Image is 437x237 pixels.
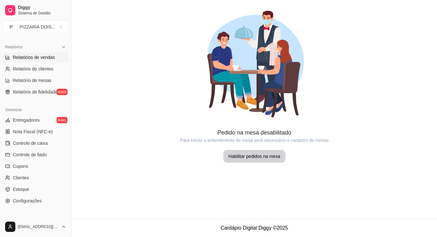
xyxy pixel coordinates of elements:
[3,173,69,183] a: Clientes
[13,89,57,95] span: Relatório de fidelidade
[18,224,59,229] span: [EMAIL_ADDRESS][DOMAIN_NAME]
[72,137,437,143] article: Para iniciar o antendimento de mesa será necessário o cadastro de mesas
[3,52,69,62] a: Relatórios de vendas
[20,24,55,30] div: PIZZARIA DOIS ...
[13,117,40,123] span: Entregadores
[3,87,69,97] a: Relatório de fidelidadenovo
[3,75,69,86] a: Relatório de mesas
[13,186,29,192] span: Estoque
[3,161,69,171] a: Cupons
[3,127,69,137] a: Nota Fiscal (NFC-e)
[3,64,69,74] a: Relatório de clientes
[3,150,69,160] a: Controle de fiado
[13,54,55,61] span: Relatórios de vendas
[3,20,69,33] button: Select a team
[8,24,14,30] span: P
[13,151,47,158] span: Controle de fiado
[13,128,52,135] span: Nota Fiscal (NFC-e)
[3,219,69,234] button: [EMAIL_ADDRESS][DOMAIN_NAME]
[3,138,69,148] a: Controle de caixa
[3,105,69,115] div: Gerenciar
[13,66,53,72] span: Relatório de clientes
[3,196,69,206] a: Configurações
[3,115,69,125] a: Entregadoresnovo
[223,150,285,163] button: Habilitar pedidos na mesa
[13,175,29,181] span: Clientes
[13,163,28,169] span: Cupons
[18,11,66,16] span: Sistema de Gestão
[3,184,69,194] a: Estoque
[72,219,437,237] footer: Cardápio Digital Diggy © 2025
[13,140,48,146] span: Controle de caixa
[13,198,42,204] span: Configurações
[3,3,69,18] a: DiggySistema de Gestão
[18,5,66,11] span: Diggy
[72,128,437,137] article: Pedido na mesa desabilitado
[5,45,22,50] span: Relatórios
[13,77,52,84] span: Relatório de mesas
[3,214,69,224] div: Diggy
